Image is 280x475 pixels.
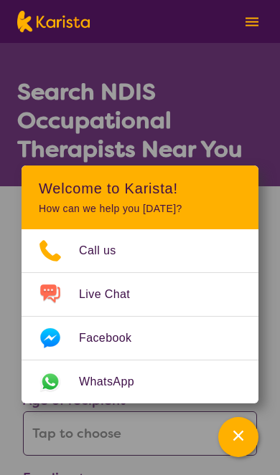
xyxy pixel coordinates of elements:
[17,77,263,163] h1: Search NDIS Occupational Therapists Near You
[79,371,151,393] span: WhatsApp
[17,11,90,32] img: Karista logo
[218,417,258,457] button: Channel Menu
[39,180,241,197] h2: Welcome to Karista!
[246,17,258,27] img: menu
[22,165,258,403] div: Channel Menu
[39,203,241,215] p: How can we help you [DATE]?
[22,229,258,403] ul: Choose channel
[79,327,149,349] span: Facebook
[22,360,258,403] a: Web link opens in a new tab.
[79,284,147,305] span: Live Chat
[79,240,134,262] span: Call us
